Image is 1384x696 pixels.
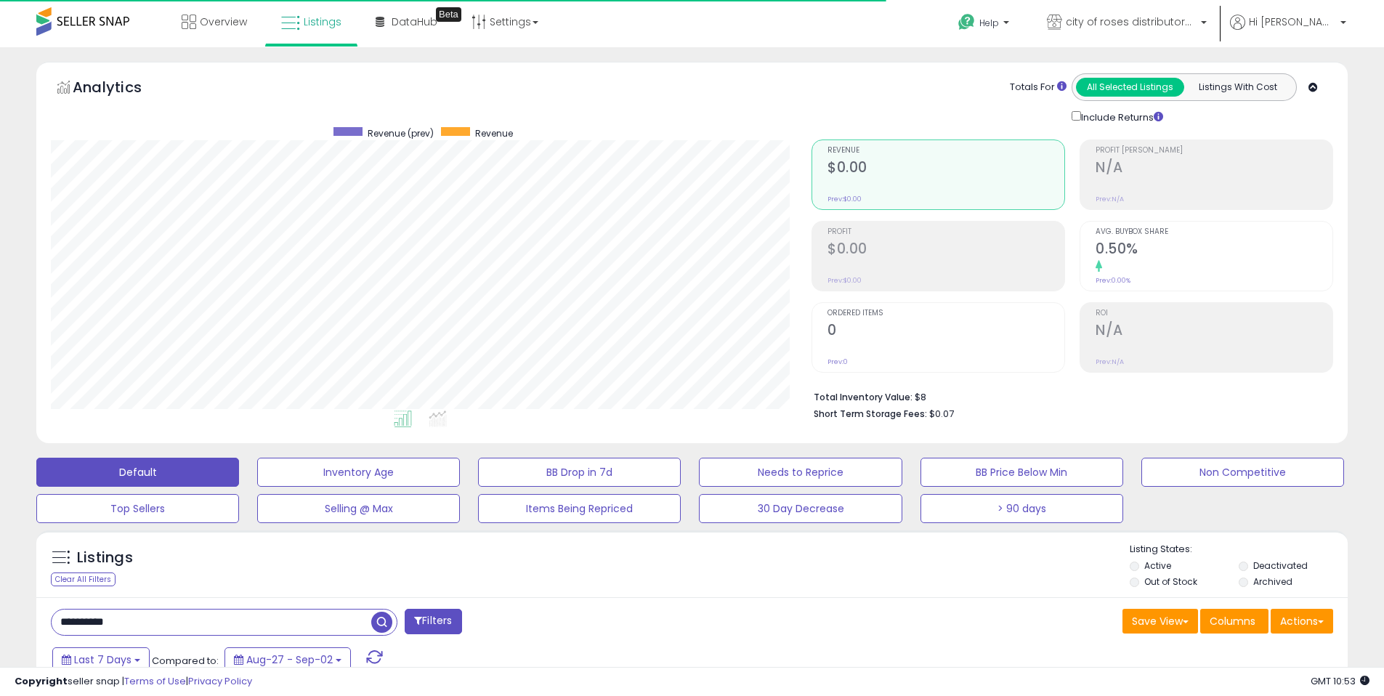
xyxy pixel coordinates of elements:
[1200,609,1268,634] button: Columns
[827,159,1064,179] h2: $0.00
[475,127,513,139] span: Revenue
[257,494,460,523] button: Selling @ Max
[1066,15,1197,29] span: city of roses distributors llc
[246,652,333,667] span: Aug-27 - Sep-02
[1122,609,1198,634] button: Save View
[1183,78,1292,97] button: Listings With Cost
[436,7,461,22] div: Tooltip anchor
[52,647,150,672] button: Last 7 Days
[15,674,68,688] strong: Copyright
[827,228,1064,236] span: Profit
[1096,357,1124,366] small: Prev: N/A
[124,674,186,688] a: Terms of Use
[304,15,341,29] span: Listings
[827,195,862,203] small: Prev: $0.00
[1271,609,1333,634] button: Actions
[814,391,912,403] b: Total Inventory Value:
[73,77,170,101] h5: Analytics
[77,548,133,568] h5: Listings
[1096,240,1332,260] h2: 0.50%
[1096,228,1332,236] span: Avg. Buybox Share
[224,647,351,672] button: Aug-27 - Sep-02
[1253,575,1292,588] label: Archived
[15,675,252,689] div: seller snap | |
[699,494,902,523] button: 30 Day Decrease
[1249,15,1336,29] span: Hi [PERSON_NAME]
[36,494,239,523] button: Top Sellers
[74,652,131,667] span: Last 7 Days
[392,15,437,29] span: DataHub
[152,654,219,668] span: Compared to:
[827,240,1064,260] h2: $0.00
[920,458,1123,487] button: BB Price Below Min
[1076,78,1184,97] button: All Selected Listings
[1061,108,1181,125] div: Include Returns
[1096,159,1332,179] h2: N/A
[1010,81,1067,94] div: Totals For
[257,458,460,487] button: Inventory Age
[1130,543,1348,557] p: Listing States:
[827,309,1064,317] span: Ordered Items
[929,407,954,421] span: $0.07
[478,494,681,523] button: Items Being Repriced
[1230,15,1346,47] a: Hi [PERSON_NAME]
[1144,559,1171,572] label: Active
[827,357,848,366] small: Prev: 0
[979,17,999,29] span: Help
[814,408,927,420] b: Short Term Storage Fees:
[478,458,681,487] button: BB Drop in 7d
[1144,575,1197,588] label: Out of Stock
[947,2,1024,47] a: Help
[368,127,434,139] span: Revenue (prev)
[1096,195,1124,203] small: Prev: N/A
[405,609,461,634] button: Filters
[1096,276,1130,285] small: Prev: 0.00%
[1096,322,1332,341] h2: N/A
[827,276,862,285] small: Prev: $0.00
[51,572,116,586] div: Clear All Filters
[1096,147,1332,155] span: Profit [PERSON_NAME]
[827,322,1064,341] h2: 0
[188,674,252,688] a: Privacy Policy
[1141,458,1344,487] button: Non Competitive
[920,494,1123,523] button: > 90 days
[827,147,1064,155] span: Revenue
[699,458,902,487] button: Needs to Reprice
[958,13,976,31] i: Get Help
[200,15,247,29] span: Overview
[36,458,239,487] button: Default
[1210,614,1255,628] span: Columns
[1096,309,1332,317] span: ROI
[1311,674,1369,688] span: 2025-09-10 10:53 GMT
[1253,559,1308,572] label: Deactivated
[814,387,1322,405] li: $8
